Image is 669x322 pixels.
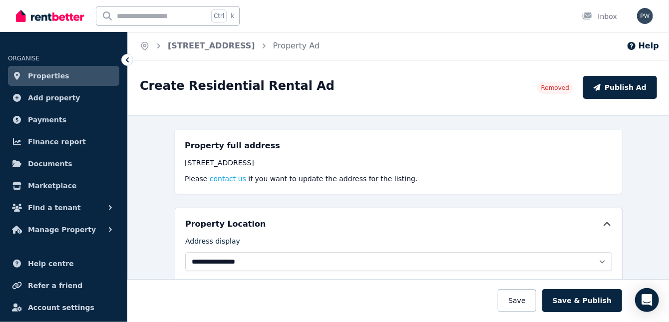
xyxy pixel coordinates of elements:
button: Manage Property [8,220,119,240]
a: Payments [8,110,119,130]
span: Ctrl [211,9,227,22]
span: Removed [541,84,569,92]
span: Manage Property [28,224,96,236]
a: Property Ad [273,41,320,50]
a: [STREET_ADDRESS] [168,41,255,50]
a: Marketplace [8,176,119,196]
button: Save [498,289,536,312]
p: Please if you want to update the address for the listing. [185,174,612,184]
a: Properties [8,66,119,86]
span: Find a tenant [28,202,81,214]
h5: Property full address [185,140,280,152]
img: Paul Wigan [637,8,653,24]
button: Find a tenant [8,198,119,218]
img: RentBetter [16,8,84,23]
span: Account settings [28,302,94,314]
span: Refer a friend [28,280,82,292]
span: k [231,12,234,20]
button: Save & Publish [542,289,622,312]
h1: Create Residential Rental Ad [140,78,334,94]
a: Refer a friend [8,276,119,296]
a: Documents [8,154,119,174]
span: Marketplace [28,180,76,192]
h5: Property Location [185,218,266,230]
span: Payments [28,114,66,126]
div: [STREET_ADDRESS] [185,158,612,168]
div: Inbox [582,11,617,21]
span: Finance report [28,136,86,148]
nav: Breadcrumb [128,32,332,60]
span: Help centre [28,258,74,270]
span: Properties [28,70,69,82]
span: Add property [28,92,80,104]
button: Help [627,40,659,52]
a: Add property [8,88,119,108]
span: Documents [28,158,72,170]
button: contact us [210,174,246,184]
span: ORGANISE [8,55,39,62]
label: Address display [185,236,240,250]
a: Help centre [8,254,119,274]
div: Open Intercom Messenger [635,288,659,312]
a: Account settings [8,298,119,318]
button: Publish Ad [583,76,657,99]
a: Finance report [8,132,119,152]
